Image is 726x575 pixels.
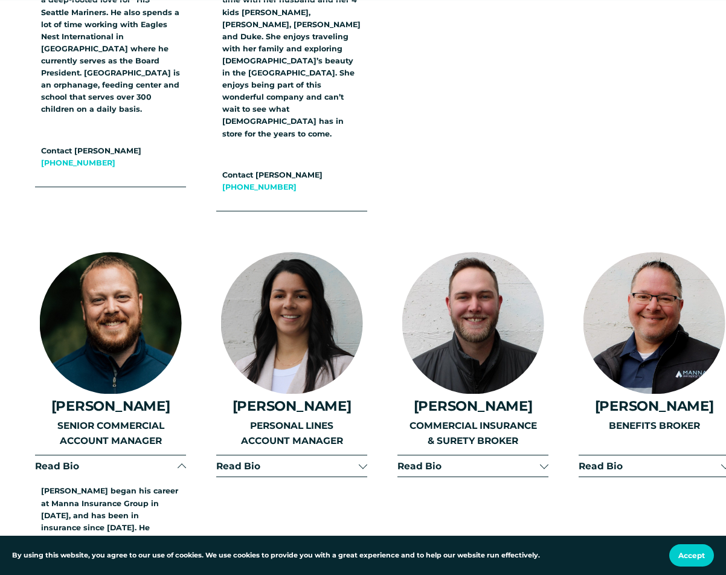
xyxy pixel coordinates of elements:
[35,460,178,472] span: Read Bio
[216,460,359,472] span: Read Bio
[35,455,186,477] button: Read Bio
[216,398,367,414] h4: [PERSON_NAME]
[35,419,186,448] p: SENIOR COMMERCIAL ACCOUNT MANAGER
[41,158,115,167] a: [PHONE_NUMBER]
[678,551,705,560] span: Accept
[216,419,367,448] p: PERSONAL LINES ACCOUNT MANAGER
[579,460,721,472] span: Read Bio
[216,455,367,477] button: Read Bio
[35,398,186,414] h4: [PERSON_NAME]
[12,550,540,561] p: By using this website, you agree to our use of cookies. We use cookies to provide you with a grea...
[669,544,714,567] button: Accept
[41,146,141,155] strong: Contact [PERSON_NAME]
[397,419,548,448] p: COMMERCIAL INSURANCE & SURETY BROKER
[397,460,540,472] span: Read Bio
[222,182,297,191] a: [PHONE_NUMBER]
[397,455,548,477] button: Read Bio
[222,170,323,179] strong: Contact [PERSON_NAME]
[397,398,548,414] h4: [PERSON_NAME]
